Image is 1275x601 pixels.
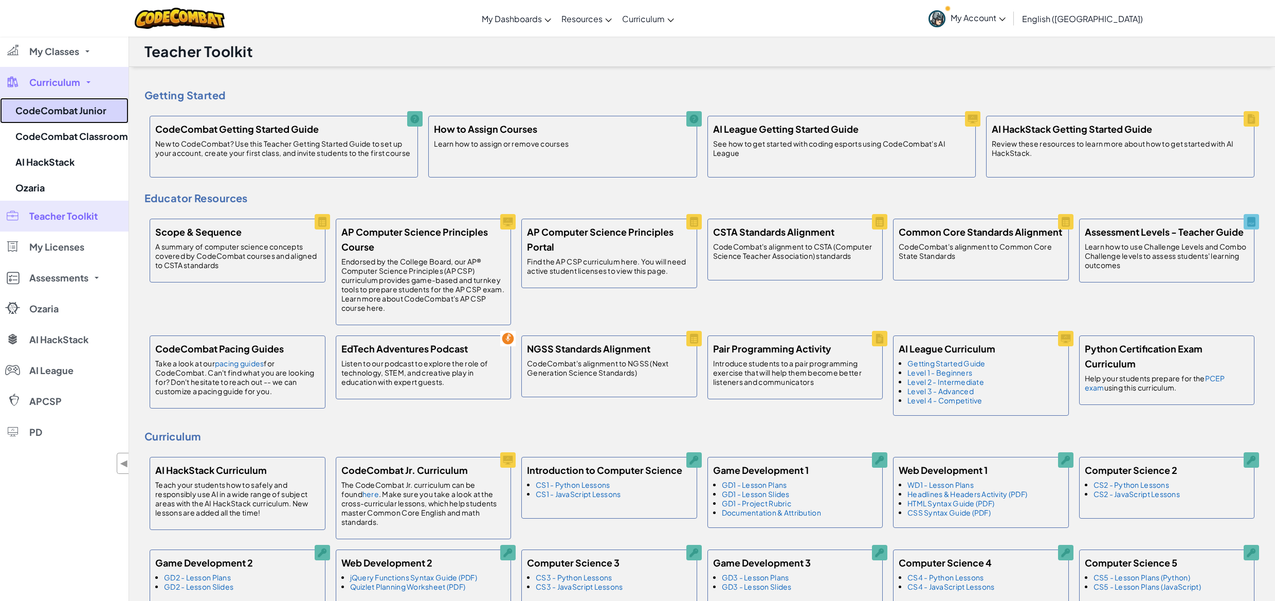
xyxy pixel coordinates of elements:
[144,190,1260,206] h4: Educator Resources
[341,480,506,526] p: The CodeCombat Jr. curriculum can be found . Make sure you take a look at the cross-curricular le...
[713,359,878,386] p: Introduce students to a pair programming exercise that will help them become better listeners and...
[907,386,974,396] a: Level 3 - Advanced
[482,13,542,24] span: My Dashboards
[135,8,225,29] img: CodeCombat logo
[144,452,331,535] a: AI HackStack Curriculum Teach your students how to safely and responsibly use AI in a wide range ...
[144,429,1260,444] h4: Curriculum
[155,341,284,356] h5: CodeCombat Pacing Guides
[155,139,412,157] p: New to CodeCombat? Use this Teacher Getting Started Guide to set up your account, create your fir...
[713,242,878,260] p: CodeCombat's alignment to CSTA (Computer Science Teacher Association) standards
[144,42,253,61] h1: Teacher Toolkit
[722,499,791,508] a: GD1 - Project Rubric
[722,489,790,499] a: GD1 - Lesson Slides
[423,111,702,183] a: How to Assign Courses Learn how to assign or remove courses
[1074,452,1260,524] a: Computer Science 2 CS2 - Python Lessons CS2 - JavaScript Lessons
[350,582,466,591] a: Quizlet Planning Worksheet (PDF)
[29,211,98,221] span: Teacher Toolkit
[341,224,506,254] h5: AP Computer Science Principles Course
[907,359,986,368] a: Getting Started Guide
[516,214,702,293] a: AP Computer Science Principles Portal Find the AP CSP curriculum here. You will need active stude...
[899,224,1062,239] h5: Common Core Standards Alignment
[155,359,320,396] p: Take a look at our for CodeCombat. Can't find what you are looking for? Don't hesitate to reach o...
[907,508,991,517] a: CSS Syntax Guide (PDF)
[434,139,569,148] p: Learn how to assign or remove courses
[1094,573,1190,582] a: CS5 - Lesson Plans (Python)
[951,12,1006,23] span: My Account
[341,257,506,312] p: Endorsed by the College Board, our AP® Computer Science Principles (AP CSP) curriculum provides g...
[722,480,787,489] a: GD1 - Lesson Plans
[516,452,702,524] a: Introduction to Computer Science CS1 - Python Lessons CS1 - JavaScript Lessons
[1017,5,1148,32] a: English ([GEOGRAPHIC_DATA])
[477,5,556,32] a: My Dashboards
[702,330,888,404] a: Pair Programming Activity Introduce students to a pair programming exercise that will help them b...
[536,582,623,591] a: CS3 - JavaScript Lessons
[928,10,945,27] img: avatar
[536,480,610,489] a: CS1 - Python Lessons
[617,5,679,32] a: Curriculum
[907,377,984,386] a: Level 2 - Intermediate
[362,489,379,499] a: here
[722,508,821,517] a: Documentation & Attribution
[907,368,972,377] a: Level 1 - Beginners
[907,573,983,582] a: CS4 - Python Lessons
[713,224,834,239] h5: CSTA Standards Alignment
[1085,555,1177,570] h5: Computer Science 5
[1085,463,1177,478] h5: Computer Science 2
[1085,242,1249,270] p: Learn how to use Challenge Levels and Combo Challenge levels to assess students' learning outcomes
[341,555,432,570] h5: Web Development 2
[702,214,888,286] a: CSTA Standards Alignment CodeCombat's alignment to CSTA (Computer Science Teacher Association) st...
[536,573,612,582] a: CS3 - Python Lessons
[907,489,1027,499] a: Headlines & Headers Activity (PDF)
[29,335,88,344] span: AI HackStack
[155,555,253,570] h5: Game Development 2
[907,499,994,508] a: HTML Syntax Guide (PDF)
[164,573,231,582] a: GD2 - Lesson Plans
[561,13,603,24] span: Resources
[144,87,1260,103] h4: Getting Started
[164,582,233,591] a: GD2 - Lesson Slides
[907,396,982,405] a: Level 4 - Competitive
[992,139,1249,157] p: Review these resources to learn more about how to get started with AI HackStack.
[1094,582,1201,591] a: CS5 - Lesson Plans (JavaScript)
[434,121,537,136] h5: How to Assign Courses
[155,242,320,270] p: A summary of computer science concepts covered by CodeCombat courses and aligned to CSTA standards
[29,304,59,313] span: Ozaria
[29,273,88,282] span: Assessments
[341,463,468,478] h5: CodeCombat Jr. Curriculum
[722,582,792,591] a: GD3 - Lesson Slides
[899,341,995,356] h5: AI League Curriculum
[350,573,477,582] a: jQuery Functions Syntax Guide (PDF)
[527,463,682,478] h5: Introduction to Computer Science
[556,5,617,32] a: Resources
[29,78,80,87] span: Curriculum
[713,341,831,356] h5: Pair Programming Activity
[1074,214,1260,288] a: Assessment Levels - Teacher Guide Learn how to use Challenge Levels and Combo Challenge levels to...
[29,47,79,56] span: My Classes
[713,121,859,136] h5: AI League Getting Started Guide
[331,452,517,544] a: CodeCombat Jr. Curriculum The CodeCombat Jr. curriculum can be foundhere. Make sure you take a lo...
[899,555,992,570] h5: Computer Science 4
[331,330,517,404] a: EdTech Adventures Podcast Listen to our podcast to explore the role of technology, STEM, and crea...
[144,330,331,414] a: CodeCombat Pacing Guides Take a look at ourpacing guidesfor CodeCombat. Can't find what you are l...
[155,224,242,239] h5: Scope & Sequence
[1022,13,1143,24] span: English ([GEOGRAPHIC_DATA])
[907,582,994,591] a: CS4 - JavaScript Lessons
[1085,224,1244,239] h5: Assessment Levels - Teacher Guide
[1094,489,1180,499] a: CS2 - JavaScript Lessons
[1094,480,1169,489] a: CS2 - Python Lessons
[527,555,620,570] h5: Computer Science 3
[29,242,84,252] span: My Licenses
[713,463,809,478] h5: Game Development 1
[341,359,506,386] p: Listen to our podcast to explore the role of technology, STEM, and creative play in education wit...
[702,111,981,183] a: AI League Getting Started Guide See how to get started with coding esports using CodeCombat's AI ...
[155,463,267,478] h5: AI HackStack Curriculum
[923,2,1011,34] a: My Account
[527,257,691,275] p: Find the AP CSP curriculum here. You will need active student licenses to view this page.
[713,139,970,157] p: See how to get started with coding esports using CodeCombat's AI League
[888,214,1074,286] a: Common Core Standards Alignment CodeCombat's alignment to Common Core State Standards
[899,463,988,478] h5: Web Development 1
[516,330,702,402] a: NGSS Standards Alignment CodeCombat's alignment to NGSS (Next Generation Science Standards)
[992,121,1152,136] h5: AI HackStack Getting Started Guide
[907,480,974,489] a: WD1 - Lesson Plans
